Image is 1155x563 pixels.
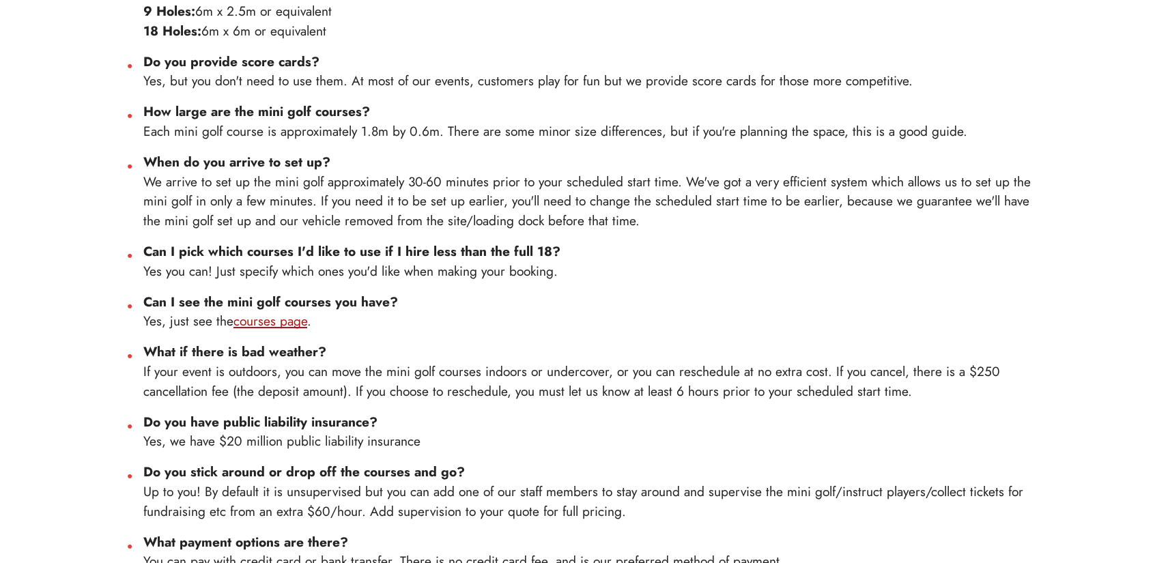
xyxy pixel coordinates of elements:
a: courses page [233,311,307,330]
li: We arrive to set up the mini golf approximately 30-60 minutes prior to your scheduled start time.... [143,152,1038,231]
li: Yes, just see the . [143,292,1038,332]
strong: When do you arrive to set up? [143,152,330,171]
strong: How large are the mini golf courses? [143,102,370,121]
strong: Do you stick around or drop off the courses and go? [143,462,465,481]
li: If your event is outdoors, you can move the mini golf courses indoors or undercover, or you can r... [143,342,1038,401]
li: Yes, we have $20 million public liability insurance [143,412,1038,452]
strong: Can I pick which courses I'd like to use if I hire less than the full 18? [143,242,560,261]
strong: 9 Holes: [143,1,195,20]
strong: Can I see the mini golf courses you have? [143,292,398,311]
li: Up to you! By default it is unsupervised but you can add one of our staff members to stay around ... [143,462,1038,521]
strong: What payment options are there? [143,532,348,551]
strong: Do you have public liability insurance? [143,412,377,431]
li: Yes you can! Just specify which ones you'd like when making your booking. [143,242,1038,281]
strong: Do you provide score cards? [143,52,319,71]
strong: 18 Holes: [143,21,201,40]
span: Yes, but you don't need to use them. At most of our events, customers play for fun but we provide... [143,52,913,91]
strong: What if there is bad weather? [143,342,326,361]
li: Each mini golf course is approximately 1.8m by 0.6m. There are some minor size differences, but i... [143,102,1038,141]
span: 6m x 2.5m or equivalent 6m x 6m or equivalent [143,1,332,40]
